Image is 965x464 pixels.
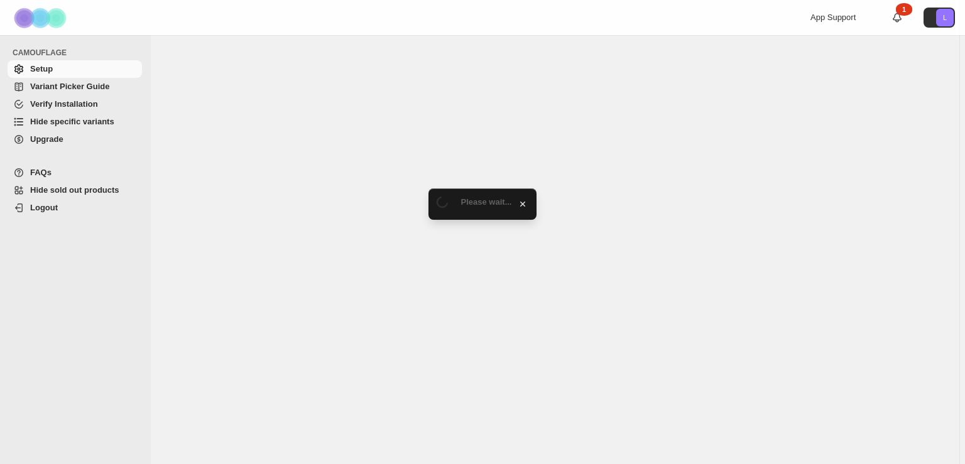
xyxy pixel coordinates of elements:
span: Hide sold out products [30,185,119,195]
button: Avatar with initials L [924,8,955,28]
a: 1 [891,11,903,24]
span: Hide specific variants [30,117,114,126]
span: FAQs [30,168,52,177]
span: Setup [30,64,53,73]
a: Logout [8,199,142,217]
a: Upgrade [8,131,142,148]
a: FAQs [8,164,142,181]
span: Upgrade [30,134,63,144]
span: Variant Picker Guide [30,82,109,91]
a: Verify Installation [8,95,142,113]
img: Camouflage [10,1,73,35]
span: App Support [810,13,856,22]
div: 1 [896,3,912,16]
a: Variant Picker Guide [8,78,142,95]
span: Logout [30,203,58,212]
span: Verify Installation [30,99,98,109]
a: Hide specific variants [8,113,142,131]
span: Please wait... [461,197,512,207]
span: Avatar with initials L [936,9,954,26]
a: Hide sold out products [8,181,142,199]
text: L [943,14,947,21]
a: Setup [8,60,142,78]
span: CAMOUFLAGE [13,48,144,58]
